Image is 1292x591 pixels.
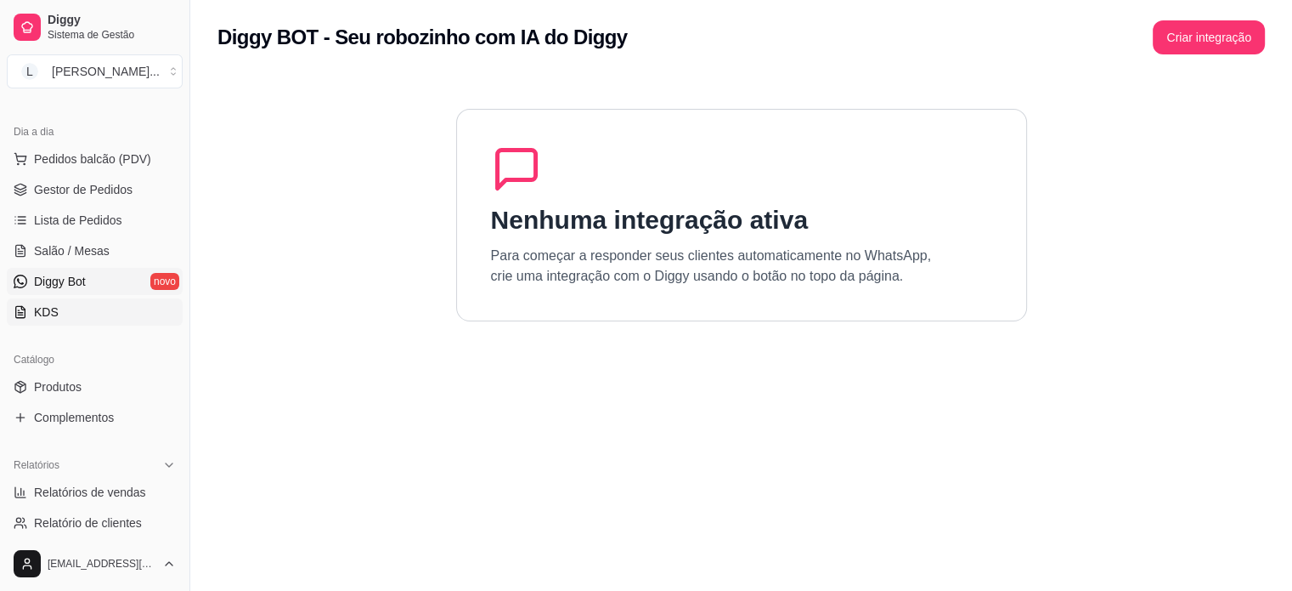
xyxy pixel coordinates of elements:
span: Lista de Pedidos [34,212,122,229]
span: Diggy [48,13,176,28]
span: Sistema de Gestão [48,28,176,42]
a: KDS [7,298,183,326]
span: Relatórios de vendas [34,484,146,501]
div: [PERSON_NAME] ... [52,63,160,80]
button: Select a team [7,54,183,88]
a: Lista de Pedidos [7,207,183,234]
span: KDS [34,304,59,321]
span: Salão / Mesas [34,242,110,259]
span: Gestor de Pedidos [34,181,133,198]
div: Catálogo [7,346,183,373]
span: Produtos [34,378,82,395]
span: Relatório de clientes [34,514,142,531]
span: Pedidos balcão (PDV) [34,151,151,168]
a: Gestor de Pedidos [7,176,183,203]
span: Diggy Bot [34,273,86,290]
h2: Diggy BOT - Seu robozinho com IA do Diggy [217,24,628,51]
a: Produtos [7,373,183,401]
a: Relatórios de vendas [7,479,183,506]
a: Complementos [7,404,183,431]
button: [EMAIL_ADDRESS][DOMAIN_NAME] [7,543,183,584]
span: L [21,63,38,80]
p: Para começar a responder seus clientes automaticamente no WhatsApp, crie uma integração com o Dig... [491,246,932,287]
span: Relatórios [14,458,59,472]
a: Diggy Botnovo [7,268,183,295]
button: Criar integração [1153,20,1265,54]
div: Dia a dia [7,118,183,145]
span: [EMAIL_ADDRESS][DOMAIN_NAME] [48,557,155,571]
span: Complementos [34,409,114,426]
h1: Nenhuma integração ativa [491,205,808,236]
a: DiggySistema de Gestão [7,7,183,48]
a: Salão / Mesas [7,237,183,264]
a: Relatório de clientes [7,509,183,537]
button: Pedidos balcão (PDV) [7,145,183,173]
